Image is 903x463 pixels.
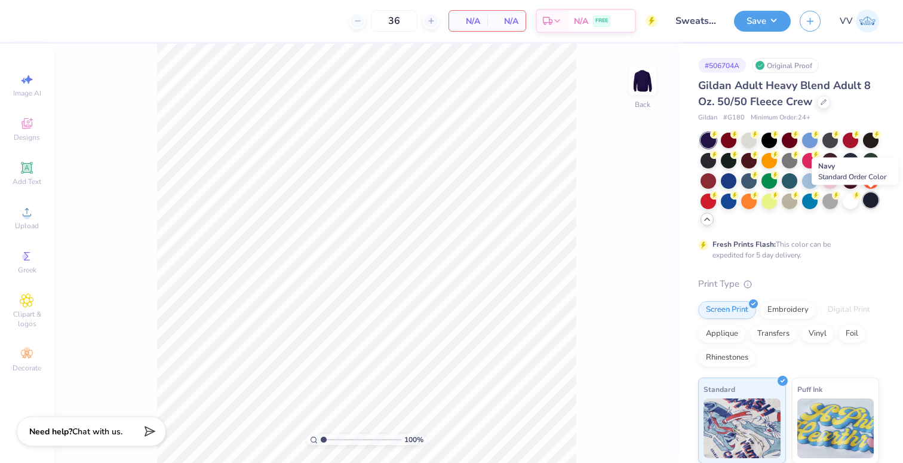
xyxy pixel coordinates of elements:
[712,239,859,260] div: This color can be expedited for 5 day delivery.
[797,398,874,458] img: Puff Ink
[818,172,886,182] span: Standard Order Color
[698,78,871,109] span: Gildan Adult Heavy Blend Adult 8 Oz. 50/50 Fleece Crew
[698,58,746,73] div: # 506704A
[801,325,834,343] div: Vinyl
[6,309,48,329] span: Clipart & logos
[631,69,655,93] img: Back
[698,325,746,343] div: Applique
[820,301,878,319] div: Digital Print
[371,10,417,32] input: – –
[760,301,816,319] div: Embroidery
[404,434,423,445] span: 100 %
[856,10,879,33] img: Via Villanueva
[13,88,41,98] span: Image AI
[704,398,781,458] img: Standard
[751,113,810,123] span: Minimum Order: 24 +
[752,58,819,73] div: Original Proof
[840,10,879,33] a: VV
[698,349,756,367] div: Rhinestones
[734,11,791,32] button: Save
[812,158,898,185] div: Navy
[723,113,745,123] span: # G180
[635,99,650,110] div: Back
[595,17,608,25] span: FREE
[456,15,480,27] span: N/A
[704,383,735,395] span: Standard
[13,363,41,373] span: Decorate
[574,15,588,27] span: N/A
[797,383,822,395] span: Puff Ink
[15,221,39,231] span: Upload
[698,277,879,291] div: Print Type
[494,15,518,27] span: N/A
[698,301,756,319] div: Screen Print
[750,325,797,343] div: Transfers
[14,133,40,142] span: Designs
[838,325,866,343] div: Foil
[29,426,72,437] strong: Need help?
[840,14,853,28] span: VV
[666,9,725,33] input: Untitled Design
[712,240,776,249] strong: Fresh Prints Flash:
[698,113,717,123] span: Gildan
[72,426,122,437] span: Chat with us.
[18,265,36,275] span: Greek
[13,177,41,186] span: Add Text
